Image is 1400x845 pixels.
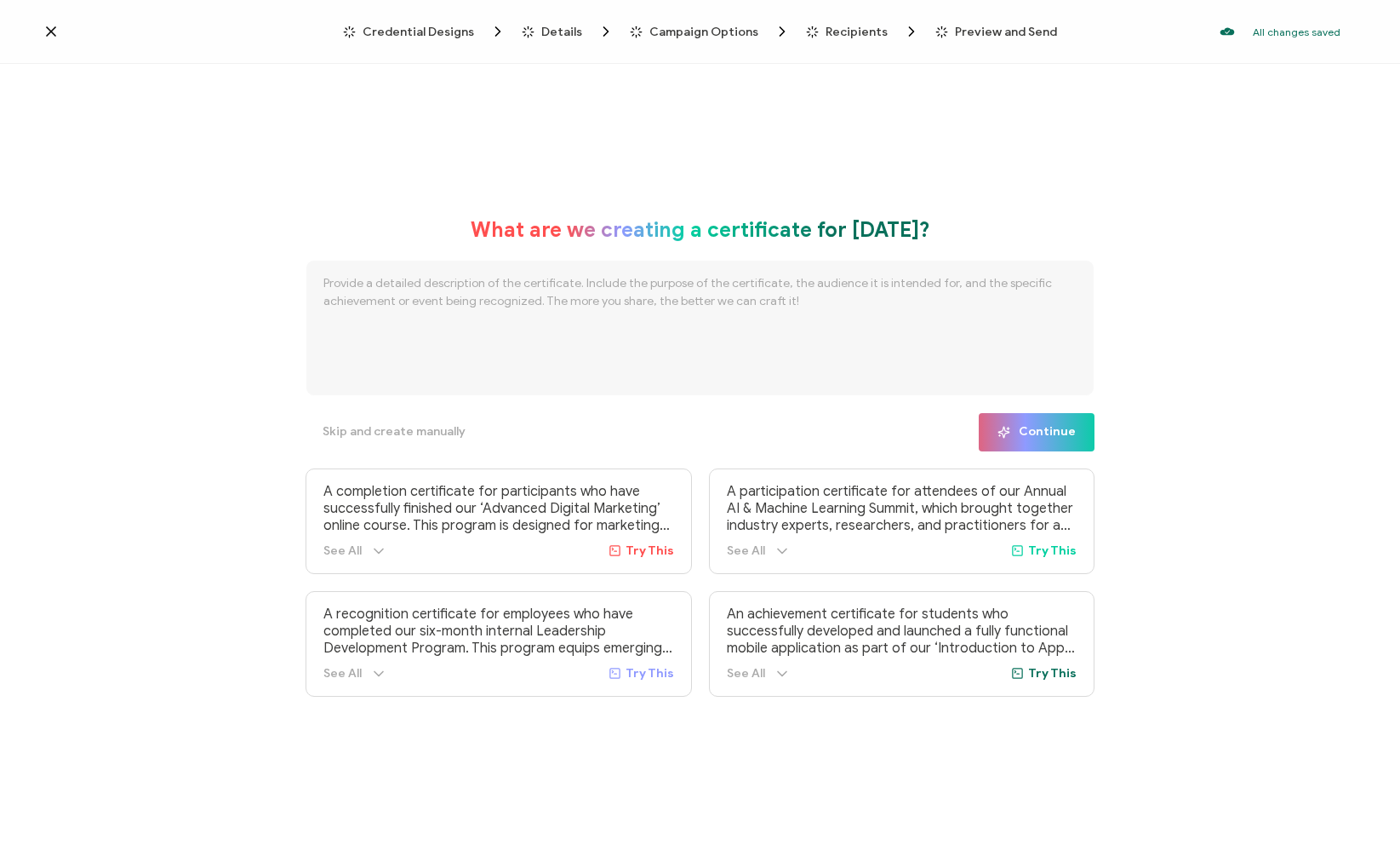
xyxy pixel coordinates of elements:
span: Recipients [806,23,920,40]
span: Try This [1028,666,1077,681]
iframe: Chat Widget [1315,763,1400,845]
p: A completion certificate for participants who have successfully finished our ‘Advanced Digital Ma... [323,483,674,534]
span: See All [323,666,362,681]
h1: What are we creating a certificate for [DATE]? [471,217,930,243]
span: Campaign Options [649,26,758,38]
span: Campaign Options [630,23,791,40]
button: Continue [979,413,1094,451]
span: Credential Designs [363,26,474,38]
div: Breadcrumb [343,23,1057,40]
span: Recipients [826,26,888,38]
span: Try This [626,666,674,681]
button: Skip and create manually [306,413,483,451]
span: Continue [997,426,1076,439]
p: A recognition certificate for employees who have completed our six-month internal Leadership Deve... [323,606,674,657]
span: Try This [1028,543,1077,558]
span: Preview and Send [955,26,1057,38]
span: Details [522,23,614,40]
p: A participation certificate for attendees of our Annual AI & Machine Learning Summit, which broug... [727,483,1077,534]
span: Details [541,26,582,38]
span: See All [323,543,362,558]
span: See All [727,543,765,558]
p: All changes saved [1253,26,1340,38]
span: Preview and Send [935,26,1057,38]
span: See All [727,666,765,681]
p: An achievement certificate for students who successfully developed and launched a fully functiona... [727,606,1077,657]
span: Credential Designs [343,23,506,40]
span: Skip and create manually [323,426,466,438]
span: Try This [626,543,674,558]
